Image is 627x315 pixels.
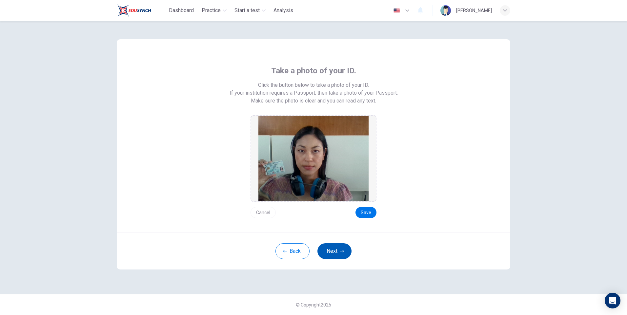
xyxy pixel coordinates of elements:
button: Next [317,243,352,259]
button: Back [275,243,310,259]
span: Analysis [273,7,293,14]
img: Train Test logo [117,4,151,17]
button: Save [355,207,376,218]
span: Take a photo of your ID. [271,65,356,76]
img: preview screemshot [258,116,369,201]
span: © Copyright 2025 [296,302,331,307]
button: Analysis [271,5,296,16]
a: Train Test logo [117,4,166,17]
button: Practice [199,5,229,16]
span: Start a test [234,7,260,14]
span: Dashboard [169,7,194,14]
span: Click the button below to take a photo of your ID. If your institution requires a Passport, then ... [230,81,398,97]
div: Open Intercom Messenger [605,293,620,308]
div: [PERSON_NAME] [456,7,492,14]
span: Make sure the photo is clear and you can read any text. [251,97,376,105]
img: Profile picture [440,5,451,16]
img: en [393,8,401,13]
button: Cancel [251,207,276,218]
span: Practice [202,7,221,14]
button: Start a test [232,5,268,16]
button: Dashboard [166,5,196,16]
